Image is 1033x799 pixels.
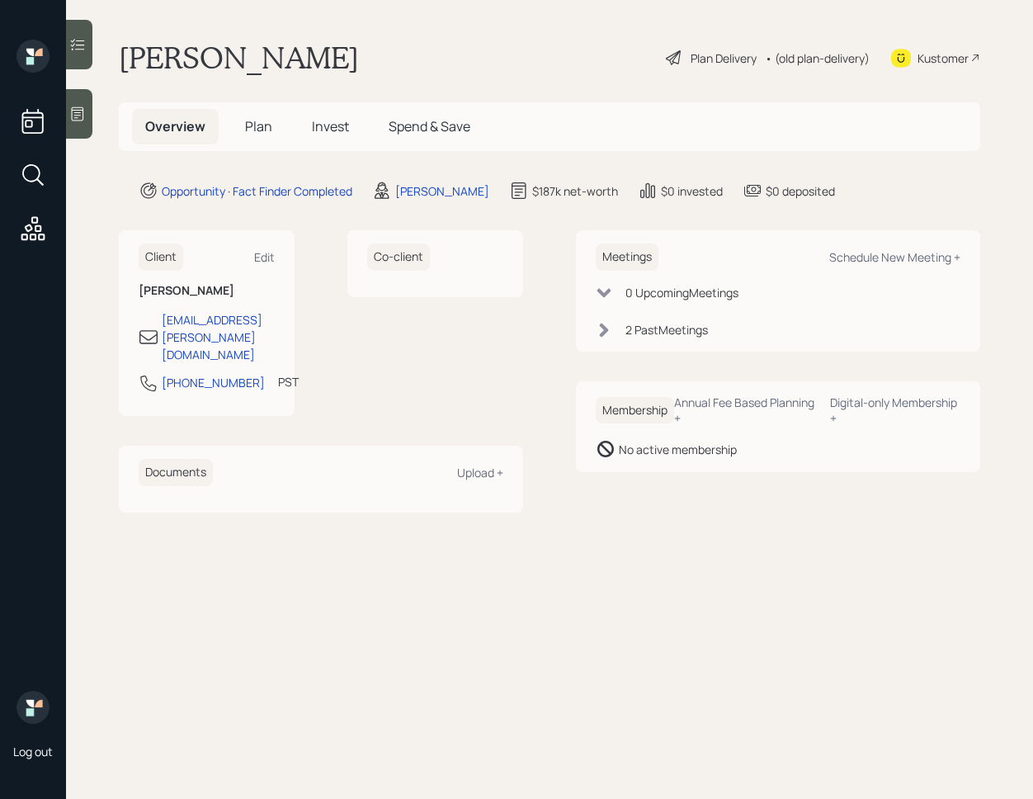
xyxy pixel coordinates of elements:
[17,691,50,724] img: retirable_logo.png
[532,182,618,200] div: $187k net-worth
[119,40,359,76] h1: [PERSON_NAME]
[278,373,299,390] div: PST
[917,50,969,67] div: Kustomer
[457,465,503,480] div: Upload +
[625,284,738,301] div: 0 Upcoming Meeting s
[619,441,737,458] div: No active membership
[596,243,658,271] h6: Meetings
[829,249,960,265] div: Schedule New Meeting +
[625,321,708,338] div: 2 Past Meeting s
[765,50,870,67] div: • (old plan-delivery)
[766,182,835,200] div: $0 deposited
[691,50,757,67] div: Plan Delivery
[389,117,470,135] span: Spend & Save
[254,249,275,265] div: Edit
[139,459,213,486] h6: Documents
[162,374,265,391] div: [PHONE_NUMBER]
[367,243,430,271] h6: Co-client
[395,182,489,200] div: [PERSON_NAME]
[145,117,205,135] span: Overview
[661,182,723,200] div: $0 invested
[139,243,183,271] h6: Client
[245,117,272,135] span: Plan
[162,182,352,200] div: Opportunity · Fact Finder Completed
[13,744,53,759] div: Log out
[596,397,674,424] h6: Membership
[830,395,960,426] div: Digital-only Membership +
[162,311,275,363] div: [EMAIL_ADDRESS][PERSON_NAME][DOMAIN_NAME]
[139,284,275,298] h6: [PERSON_NAME]
[674,395,817,426] div: Annual Fee Based Planning +
[312,117,349,135] span: Invest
